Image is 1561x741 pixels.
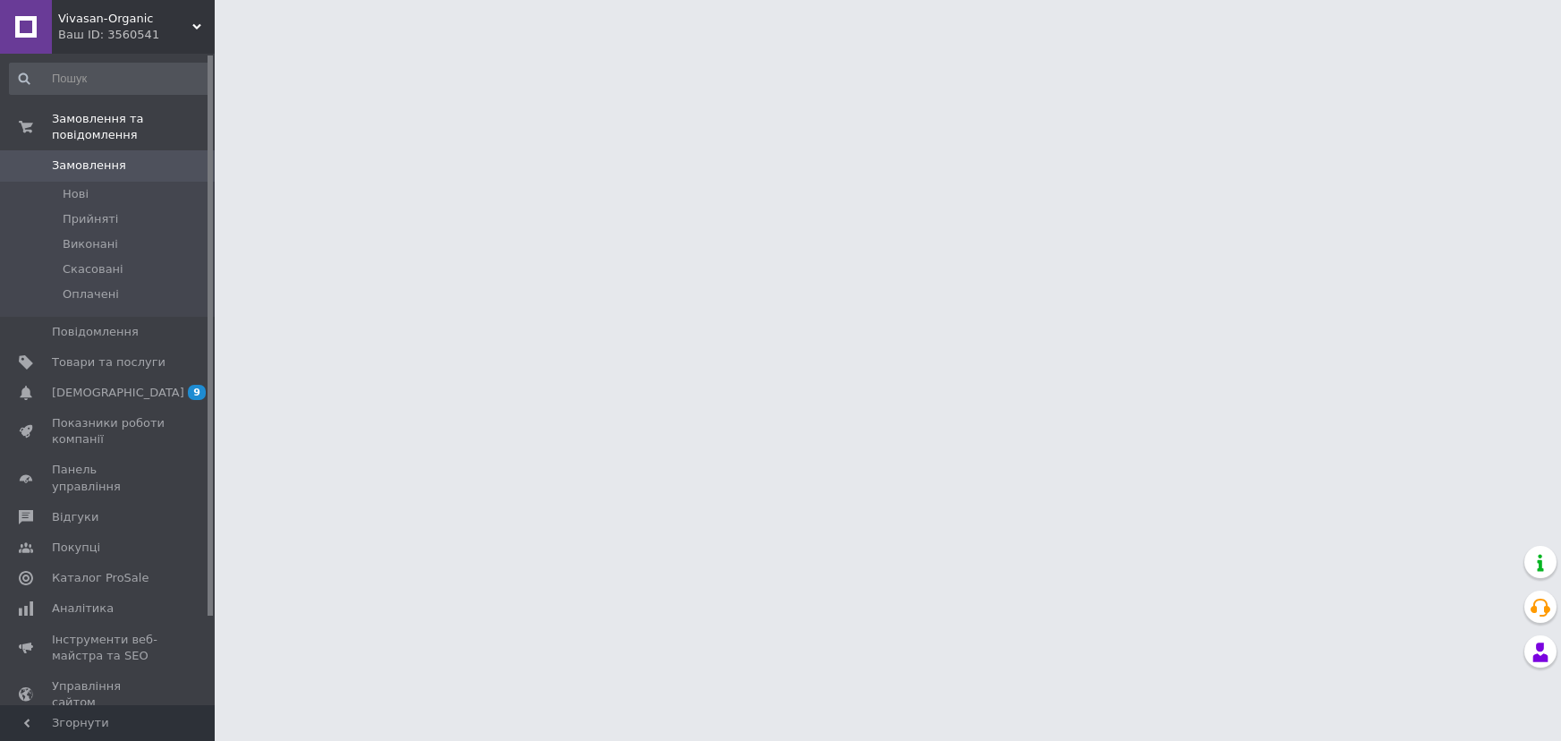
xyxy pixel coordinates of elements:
span: Нові [63,186,89,202]
span: Прийняті [63,211,118,227]
span: Каталог ProSale [52,570,148,586]
span: Панель управління [52,462,165,494]
span: Відгуки [52,509,98,525]
div: Ваш ID: 3560541 [58,27,215,43]
span: Інструменти веб-майстра та SEO [52,632,165,664]
span: Управління сайтом [52,678,165,711]
span: Виконані [63,236,118,252]
input: Пошук [9,63,210,95]
span: Скасовані [63,261,123,277]
span: Аналітика [52,600,114,617]
span: Замовлення та повідомлення [52,111,215,143]
span: Покупці [52,540,100,556]
span: 9 [188,385,206,400]
span: Оплачені [63,286,119,302]
span: Vivasan-Organic [58,11,192,27]
span: Показники роботи компанії [52,415,165,447]
span: Товари та послуги [52,354,165,370]
span: Повідомлення [52,324,139,340]
span: [DEMOGRAPHIC_DATA] [52,385,184,401]
span: Замовлення [52,158,126,174]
